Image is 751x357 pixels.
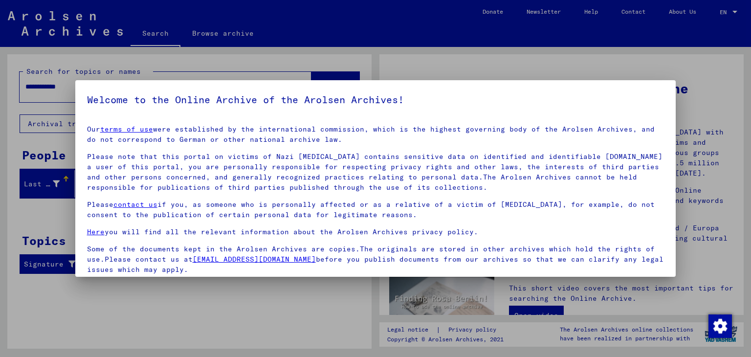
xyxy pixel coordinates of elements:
p: you will find all the relevant information about the Arolsen Archives privacy policy. [87,227,664,237]
p: Some of the documents kept in the Arolsen Archives are copies.The originals are stored in other a... [87,244,664,275]
a: Here [87,227,105,236]
p: Our were established by the international commission, which is the highest governing body of the ... [87,124,664,145]
a: contact us [113,200,157,209]
img: Change consent [708,314,732,338]
h5: Welcome to the Online Archive of the Arolsen Archives! [87,92,664,108]
div: Change consent [708,314,731,337]
a: [EMAIL_ADDRESS][DOMAIN_NAME] [193,255,316,264]
p: Please if you, as someone who is personally affected or as a relative of a victim of [MEDICAL_DAT... [87,200,664,220]
p: Please note that this portal on victims of Nazi [MEDICAL_DATA] contains sensitive data on identif... [87,152,664,193]
a: terms of use [100,125,153,134]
